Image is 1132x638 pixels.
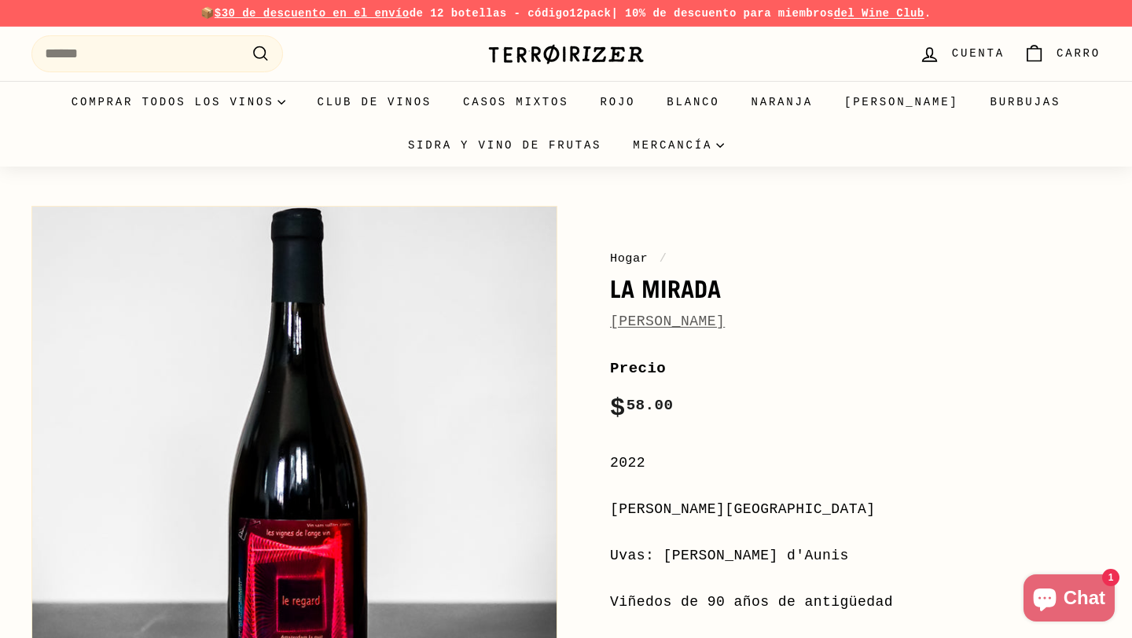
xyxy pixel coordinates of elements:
[215,7,410,20] font: $30 de descuento en el envío
[651,81,735,124] a: Blanco
[752,96,813,108] font: Naranja
[72,96,274,108] font: Comprar todos los vinos
[924,7,932,20] font: .
[392,124,617,167] a: Sidra y vino de frutas
[610,249,1101,268] nav: pan rallado
[610,548,849,563] font: Uvas: [PERSON_NAME] d'Aunis
[569,7,611,20] font: 12pack
[829,81,975,124] a: [PERSON_NAME]
[584,81,651,124] a: Rojo
[633,139,712,152] font: Mercancía
[600,96,635,108] font: Rojo
[463,96,568,108] font: Casos mixtos
[610,251,648,266] a: Hogar
[301,81,447,124] a: Club de vinos
[975,81,1077,124] a: Burbujas
[627,397,674,414] font: 58.00
[610,274,721,303] font: La mirada
[1057,47,1101,60] font: Carro
[660,251,667,266] font: /
[910,31,1014,77] a: Cuenta
[56,81,302,124] summary: Comprar todos los vinos
[447,81,584,124] a: Casos mixtos
[610,313,725,329] a: [PERSON_NAME]
[610,360,666,377] font: Precio
[617,124,740,167] summary: Mercancía
[408,139,601,152] font: Sidra y vino de frutas
[667,96,719,108] font: Blanco
[990,96,1061,108] font: Burbujas
[410,7,570,20] font: de 12 botellas - código
[610,394,626,423] font: $
[1014,31,1110,77] a: Carro
[736,81,829,124] a: Naranja
[317,96,432,108] font: Club de vinos
[610,501,876,517] font: [PERSON_NAME][GEOGRAPHIC_DATA]
[952,47,1005,60] font: Cuenta
[834,7,924,20] a: del Wine Club
[610,594,893,610] font: Viñedos de 90 años de antigüedad
[610,455,645,471] font: 2022
[200,7,214,20] font: 📦
[611,7,833,20] font: | 10% de descuento para miembros
[1019,574,1119,625] inbox-online-store-chat: Chat de la tienda online de Shopify
[844,96,959,108] font: [PERSON_NAME]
